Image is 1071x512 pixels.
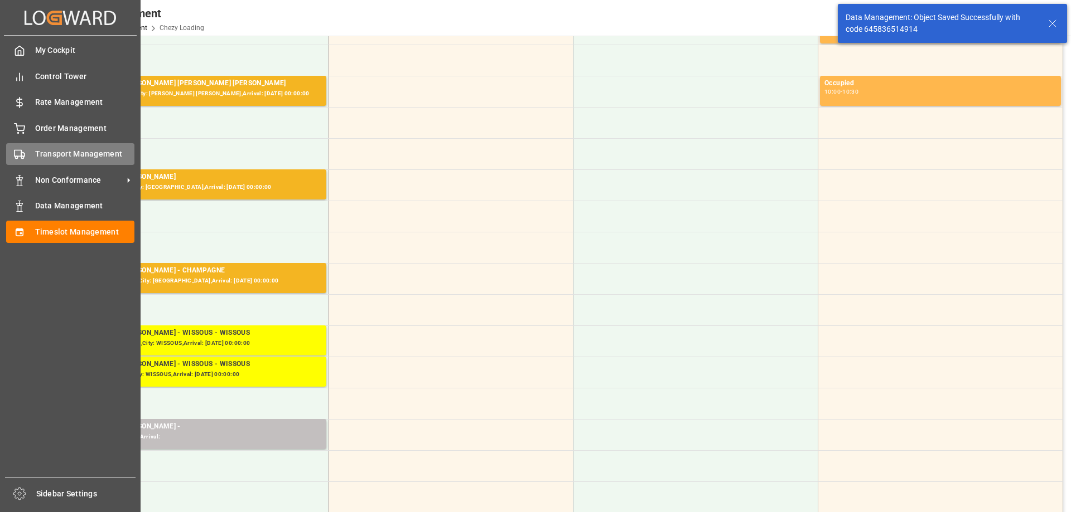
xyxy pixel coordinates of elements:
[6,65,134,87] a: Control Tower
[90,432,322,442] div: Pallets: ,TU: ,City: ,Arrival:
[90,276,322,286] div: Pallets: 4,TU: 174,City: [GEOGRAPHIC_DATA],Arrival: [DATE] 00:00:00
[90,183,322,192] div: Pallets: ,TU: 71,City: [GEOGRAPHIC_DATA],Arrival: [DATE] 00:00:00
[842,89,858,94] div: 10:30
[90,339,322,348] div: Pallets: 20,TU: 562,City: WISSOUS,Arrival: [DATE] 00:00:00
[846,12,1038,35] div: Data Management: Object Saved Successfully with code 645836514914
[36,488,136,500] span: Sidebar Settings
[90,172,322,183] div: Transport [PERSON_NAME]
[6,195,134,217] a: Data Management
[824,78,1056,89] div: Occupied
[35,123,135,134] span: Order Management
[90,421,322,432] div: Transport [PERSON_NAME] -
[90,328,322,339] div: Transport [PERSON_NAME] - WISSOUS - WISSOUS
[90,370,322,379] div: Pallets: 10,TU: ,City: WISSOUS,Arrival: [DATE] 00:00:00
[90,89,322,99] div: Pallets: 1,TU: 69,City: [PERSON_NAME] [PERSON_NAME],Arrival: [DATE] 00:00:00
[35,96,135,108] span: Rate Management
[6,91,134,113] a: Rate Management
[6,143,134,165] a: Transport Management
[35,45,135,56] span: My Cockpit
[90,78,322,89] div: Transport [PERSON_NAME] [PERSON_NAME] [PERSON_NAME]
[824,89,841,94] div: 10:00
[6,117,134,139] a: Order Management
[90,359,322,370] div: Transport [PERSON_NAME] - WISSOUS - WISSOUS
[6,221,134,242] a: Timeslot Management
[35,200,135,212] span: Data Management
[6,40,134,61] a: My Cockpit
[35,174,123,186] span: Non Conformance
[90,265,322,276] div: Transport [PERSON_NAME] - CHAMPAGNE
[841,89,842,94] div: -
[35,226,135,238] span: Timeslot Management
[35,148,135,160] span: Transport Management
[35,71,135,82] span: Control Tower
